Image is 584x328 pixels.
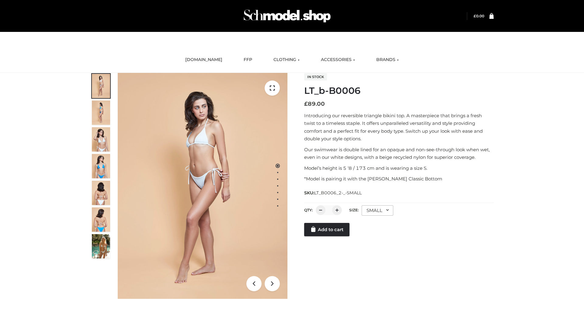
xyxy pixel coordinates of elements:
img: ArielClassicBikiniTop_CloudNine_AzureSky_OW114ECO_4-scaled.jpg [92,154,110,178]
span: SKU: [304,189,362,196]
span: £ [474,14,476,18]
p: *Model is pairing it with the [PERSON_NAME] Classic Bottom [304,175,494,183]
p: Model’s height is 5 ‘8 / 173 cm and is wearing a size S. [304,164,494,172]
img: ArielClassicBikiniTop_CloudNine_AzureSky_OW114ECO_3-scaled.jpg [92,127,110,152]
a: Add to cart [304,223,349,236]
img: Arieltop_CloudNine_AzureSky2.jpg [92,234,110,258]
p: Introducing our reversible triangle bikini top. A masterpiece that brings a fresh twist to a time... [304,112,494,143]
h1: LT_b-B0006 [304,85,494,96]
a: [DOMAIN_NAME] [181,53,227,67]
img: ArielClassicBikiniTop_CloudNine_AzureSky_OW114ECO_7-scaled.jpg [92,181,110,205]
p: Our swimwear is double lined for an opaque and non-see-through look when wet, even in our white d... [304,146,494,161]
img: Schmodel Admin 964 [242,4,333,28]
bdi: 89.00 [304,101,325,107]
a: £0.00 [474,14,484,18]
img: ArielClassicBikiniTop_CloudNine_AzureSky_OW114ECO_1-scaled.jpg [92,74,110,98]
img: ArielClassicBikiniTop_CloudNine_AzureSky_OW114ECO_8-scaled.jpg [92,207,110,232]
img: ArielClassicBikiniTop_CloudNine_AzureSky_OW114ECO_1 [118,73,287,299]
label: QTY: [304,208,313,212]
span: LT_B0006_2-_-SMALL [314,190,362,196]
label: Size: [349,208,359,212]
a: ACCESSORIES [316,53,360,67]
a: CLOTHING [269,53,304,67]
bdi: 0.00 [474,14,484,18]
a: FFP [239,53,257,67]
div: SMALL [362,205,393,216]
span: £ [304,101,308,107]
img: ArielClassicBikiniTop_CloudNine_AzureSky_OW114ECO_2-scaled.jpg [92,101,110,125]
span: In stock [304,73,327,80]
a: BRANDS [372,53,403,67]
